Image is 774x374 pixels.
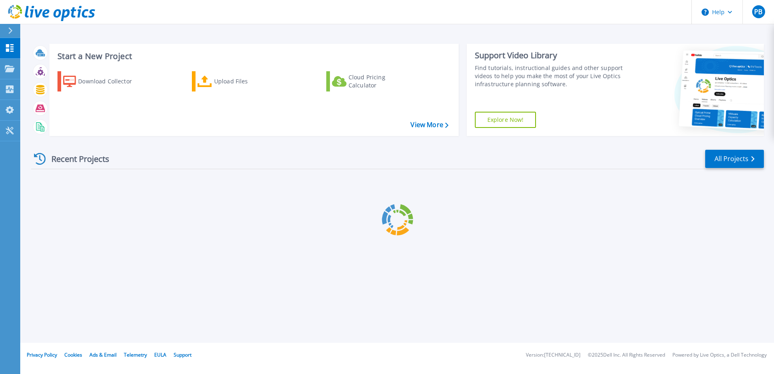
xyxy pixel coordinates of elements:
div: Find tutorials, instructional guides and other support videos to help you make the most of your L... [475,64,626,88]
a: Upload Files [192,71,282,91]
a: Telemetry [124,351,147,358]
a: Cookies [64,351,82,358]
a: Ads & Email [89,351,117,358]
span: PB [754,8,762,15]
a: Privacy Policy [27,351,57,358]
div: Download Collector [78,73,143,89]
div: Recent Projects [31,149,120,169]
li: Powered by Live Optics, a Dell Technology [672,353,767,358]
h3: Start a New Project [57,52,448,61]
li: Version: [TECHNICAL_ID] [526,353,580,358]
a: Explore Now! [475,112,536,128]
div: Support Video Library [475,50,626,61]
a: All Projects [705,150,764,168]
div: Cloud Pricing Calculator [349,73,413,89]
li: © 2025 Dell Inc. All Rights Reserved [588,353,665,358]
a: Cloud Pricing Calculator [326,71,417,91]
a: Support [174,351,191,358]
a: EULA [154,351,166,358]
a: View More [410,121,448,129]
a: Download Collector [57,71,148,91]
div: Upload Files [214,73,279,89]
